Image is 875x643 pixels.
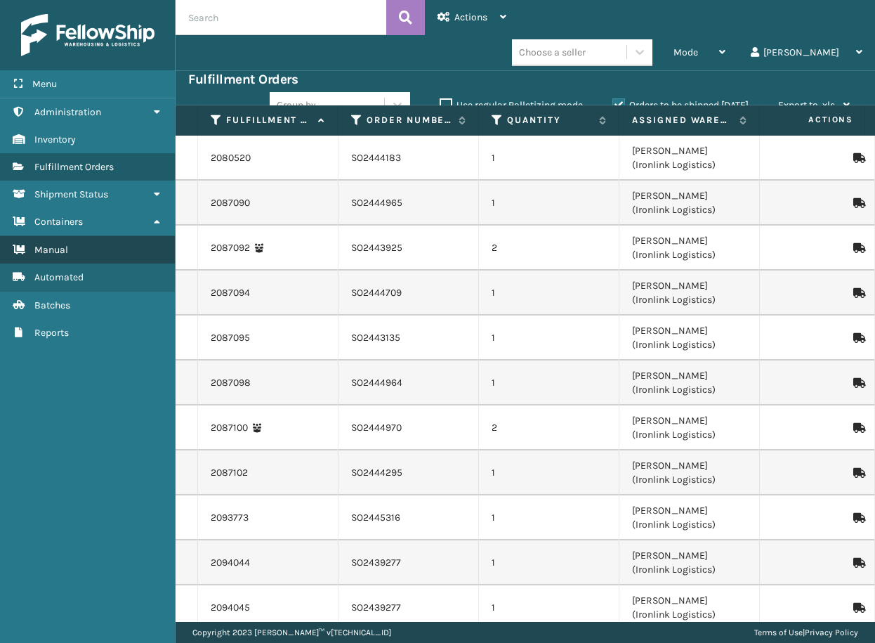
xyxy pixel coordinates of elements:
a: 2087095 [211,331,250,345]
a: Terms of Use [754,628,803,637]
i: Mark as Shipped [853,198,862,208]
td: 1 [479,271,619,316]
td: [PERSON_NAME] (Ironlink Logistics) [619,181,760,226]
i: Mark as Shipped [853,288,862,298]
span: Actions [454,11,487,23]
td: 1 [479,540,619,585]
i: Mark as Shipped [853,153,862,163]
span: Reports [34,327,69,339]
a: 2087102 [211,466,248,480]
span: Batches [34,299,70,311]
td: SO2443135 [338,316,479,361]
td: SO2444970 [338,405,479,450]
span: Fulfillment Orders [34,161,114,173]
td: SO2439277 [338,540,479,585]
a: Privacy Policy [805,628,858,637]
h3: Fulfillment Orders [188,71,298,88]
span: Export to .xls [778,99,835,111]
label: Assigned Warehouse [632,114,732,126]
span: Automated [34,271,84,283]
div: | [754,622,858,643]
span: Administration [34,106,101,118]
td: [PERSON_NAME] (Ironlink Logistics) [619,450,760,495]
td: SO2444709 [338,271,479,316]
span: Shipment Status [34,188,108,200]
span: Mode [673,46,698,58]
td: [PERSON_NAME] (Ironlink Logistics) [619,540,760,585]
td: SO2444965 [338,181,479,226]
div: Group by [277,98,316,112]
a: 2094044 [211,556,250,570]
td: [PERSON_NAME] (Ironlink Logistics) [619,136,760,181]
td: 1 [479,585,619,630]
i: Mark as Shipped [853,603,862,613]
td: 2 [479,226,619,271]
a: 2087090 [211,196,250,210]
a: 2080520 [211,151,251,165]
a: 2094045 [211,601,250,615]
td: SO2443925 [338,226,479,271]
div: Choose a seller [519,45,586,60]
td: 1 [479,316,619,361]
td: 1 [479,361,619,405]
i: Mark as Shipped [853,378,862,388]
td: SO2444295 [338,450,479,495]
a: 2087094 [211,286,250,300]
span: Actions [764,108,862,131]
td: [PERSON_NAME] (Ironlink Logistics) [619,316,760,361]
span: Inventory [34,134,76,145]
td: 1 [479,136,619,181]
span: Containers [34,216,83,228]
label: Use regular Palletizing mode [440,99,583,111]
a: 2087092 [211,241,250,255]
label: Quantity [507,114,592,126]
td: SO2445316 [338,495,479,540]
label: Order Number [367,114,452,126]
td: [PERSON_NAME] (Ironlink Logistics) [619,495,760,540]
i: Mark as Shipped [853,333,862,343]
td: 1 [479,450,619,495]
i: Mark as Shipped [853,423,862,433]
i: Mark as Shipped [853,468,862,478]
a: 2093773 [211,511,249,525]
a: 2087098 [211,376,251,390]
span: Manual [34,244,68,256]
label: Fulfillment Order Id [226,114,311,126]
td: SO2439277 [338,585,479,630]
td: SO2444183 [338,136,479,181]
td: [PERSON_NAME] (Ironlink Logistics) [619,585,760,630]
td: 1 [479,181,619,226]
p: Copyright 2023 [PERSON_NAME]™ v [TECHNICAL_ID] [192,622,391,643]
td: [PERSON_NAME] (Ironlink Logistics) [619,226,760,271]
td: [PERSON_NAME] (Ironlink Logistics) [619,271,760,316]
td: 2 [479,405,619,450]
i: Mark as Shipped [853,513,862,523]
i: Mark as Shipped [853,243,862,253]
span: Menu [32,78,57,90]
div: [PERSON_NAME] [751,35,862,70]
td: SO2444964 [338,361,479,405]
td: [PERSON_NAME] (Ironlink Logistics) [619,405,760,450]
a: 2087100 [211,421,248,435]
img: logo [21,14,154,56]
td: [PERSON_NAME] (Ironlink Logistics) [619,361,760,405]
td: 1 [479,495,619,540]
label: Orders to be shipped [DATE] [612,99,749,111]
i: Mark as Shipped [853,558,862,568]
